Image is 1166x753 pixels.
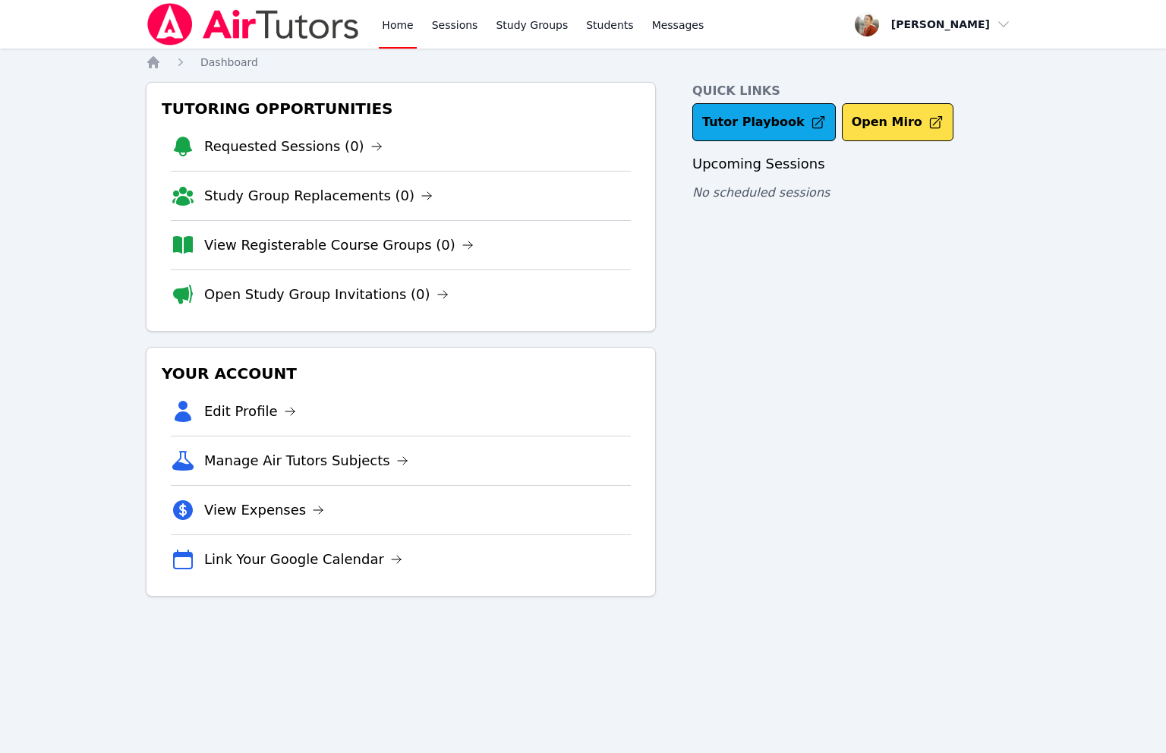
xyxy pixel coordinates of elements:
a: Dashboard [200,55,258,70]
span: No scheduled sessions [692,185,830,200]
a: Requested Sessions (0) [204,136,383,157]
span: Messages [652,17,704,33]
span: Dashboard [200,56,258,68]
a: Link Your Google Calendar [204,549,402,570]
button: Open Miro [842,103,953,141]
img: Air Tutors [146,3,361,46]
h3: Your Account [159,360,643,387]
h3: Upcoming Sessions [692,153,1020,175]
a: View Registerable Course Groups (0) [204,235,474,256]
nav: Breadcrumb [146,55,1020,70]
a: View Expenses [204,499,324,521]
h4: Quick Links [692,82,1020,100]
a: Study Group Replacements (0) [204,185,433,206]
a: Edit Profile [204,401,296,422]
a: Manage Air Tutors Subjects [204,450,408,471]
a: Tutor Playbook [692,103,836,141]
h3: Tutoring Opportunities [159,95,643,122]
a: Open Study Group Invitations (0) [204,284,449,305]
